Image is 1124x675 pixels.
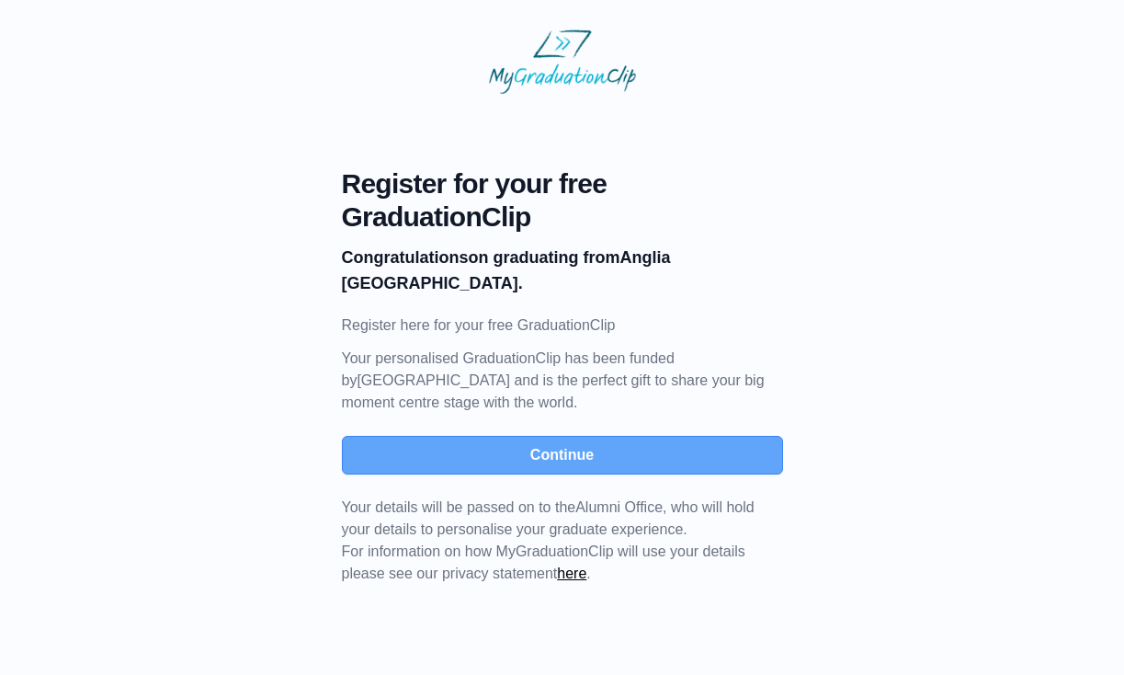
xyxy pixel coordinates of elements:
img: MyGraduationClip [489,29,636,94]
span: Register for your free [342,167,783,200]
p: Your personalised GraduationClip has been funded by [GEOGRAPHIC_DATA] and is the perfect gift to ... [342,348,783,414]
p: on graduating from Anglia [GEOGRAPHIC_DATA]. [342,245,783,296]
span: For information on how MyGraduationClip will use your details please see our privacy statement . [342,499,755,581]
button: Continue [342,436,783,475]
p: Register here for your free GraduationClip [342,315,783,337]
span: Your details will be passed on to the , who will hold your details to personalise your graduate e... [342,499,755,537]
b: Congratulations [342,248,469,267]
span: GraduationClip [342,200,783,234]
span: Alumni Office [575,499,663,515]
a: here [557,566,586,581]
